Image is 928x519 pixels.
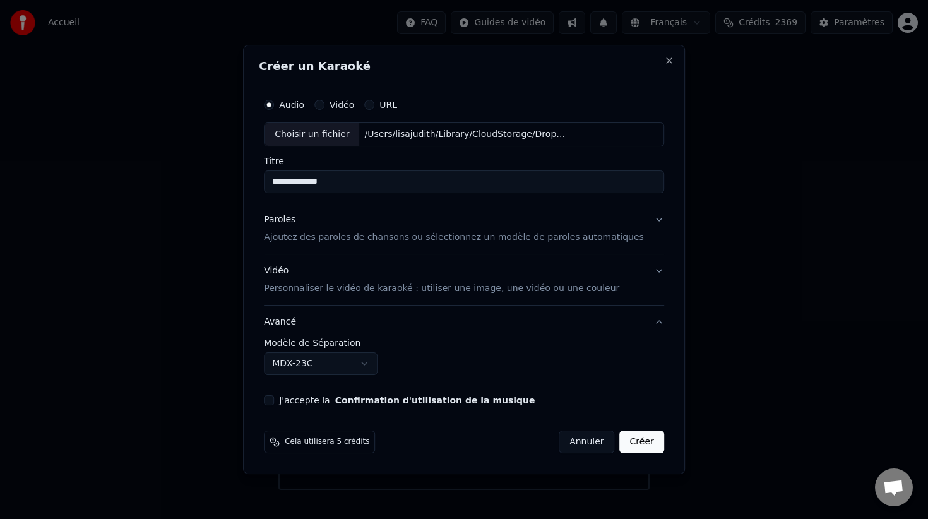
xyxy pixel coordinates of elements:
[379,100,397,109] label: URL
[285,437,369,447] span: Cela utilisera 5 crédits
[259,61,669,72] h2: Créer un Karaoké
[264,265,619,295] div: Vidéo
[330,100,354,109] label: Vidéo
[620,431,664,453] button: Créer
[264,254,664,305] button: VidéoPersonnaliser le vidéo de karaoké : utiliser une image, une vidéo ou une couleur
[559,431,614,453] button: Annuler
[335,396,535,405] button: J'accepte la
[264,157,664,165] label: Titre
[264,338,664,385] div: Avancé
[264,338,664,347] label: Modèle de Séparation
[264,282,619,295] p: Personnaliser le vidéo de karaoké : utiliser une image, une vidéo ou une couleur
[360,128,574,141] div: /Users/lisajudith/Library/CloudStorage/Dropbox/GWOKA/SELECTION KARAOKA/TI SÉLÈS/Chyen la jappe.m4a
[279,100,304,109] label: Audio
[264,231,644,244] p: Ajoutez des paroles de chansons ou sélectionnez un modèle de paroles automatiques
[264,306,664,338] button: Avancé
[264,203,664,254] button: ParolesAjoutez des paroles de chansons ou sélectionnez un modèle de paroles automatiques
[279,396,535,405] label: J'accepte la
[265,123,359,146] div: Choisir un fichier
[264,213,295,226] div: Paroles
